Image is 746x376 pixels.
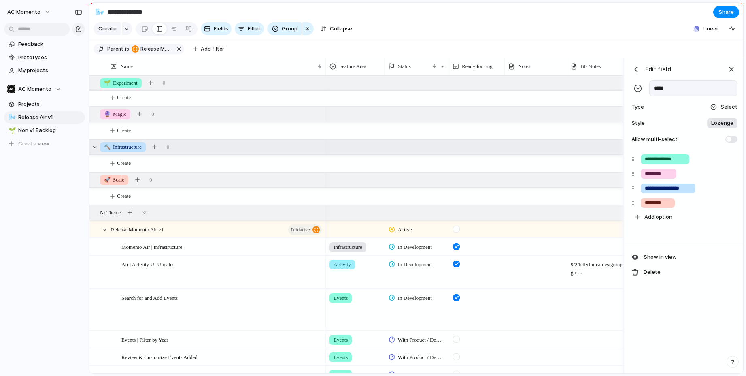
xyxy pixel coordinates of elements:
[644,253,677,261] span: Show in view
[462,62,493,70] span: Ready for Eng
[104,177,111,183] span: 🚀
[282,25,298,33] span: Group
[288,224,322,235] button: initiative
[104,79,138,87] span: Experiment
[630,135,678,143] span: Allow multi-select
[104,176,124,184] span: Scale
[149,176,152,184] span: 0
[580,62,601,70] span: BE Notes
[167,143,170,151] span: 0
[104,80,111,86] span: 🌱
[291,224,310,235] span: initiative
[518,62,530,70] span: Notes
[130,45,174,53] button: Release Momento Air v1
[98,155,636,172] button: Create
[4,124,85,137] a: 🌱Non v1 Backlog
[398,353,442,361] span: With Product / Design
[121,335,168,344] span: Events | Filter by Year
[98,90,636,106] button: Create
[4,83,85,95] button: AC Momento
[201,22,232,35] button: Fields
[334,243,362,251] span: Infrastructure
[117,126,131,135] span: Create
[713,6,739,18] button: Share
[711,119,733,127] span: Lozenge
[398,62,411,70] span: Status
[628,250,741,264] button: Show in view
[214,25,228,33] span: Fields
[398,261,432,269] span: In Development
[691,23,722,35] button: Linear
[18,40,82,48] span: Feedback
[121,242,182,251] span: Momento Air | Infrastructure
[720,103,737,111] span: Select
[18,85,51,93] span: AC Momento
[628,265,741,279] button: Delete
[93,6,106,19] button: 🌬️
[334,294,348,302] span: Events
[334,353,348,361] span: Events
[123,45,131,53] button: is
[317,22,355,35] button: Collapse
[630,103,648,111] span: Type
[121,259,174,269] span: Air | Activity UI Updates
[94,22,121,35] button: Create
[398,336,442,344] span: With Product / Design
[104,144,111,150] span: 🔨
[334,261,351,269] span: Activity
[111,224,164,234] span: Release Momento Air v1
[98,25,117,33] span: Create
[703,25,718,33] span: Linear
[7,126,15,135] button: 🌱
[18,53,82,62] span: Prototypes
[9,126,14,135] div: 🌱
[95,6,104,17] div: 🌬️
[151,110,154,118] span: 0
[100,209,121,217] span: No Theme
[398,294,432,302] span: In Development
[104,111,111,117] span: 🔮
[339,62,366,70] span: Feature Area
[398,243,432,251] span: In Development
[7,113,15,122] button: 🌬️
[125,45,129,53] span: is
[718,8,734,16] span: Share
[98,122,636,139] button: Create
[18,100,82,108] span: Projects
[632,210,738,224] button: Add option
[4,138,85,150] button: Create view
[104,110,126,118] span: Magic
[201,45,224,53] span: Add filter
[248,25,261,33] span: Filter
[121,352,198,361] span: Review & Customize Events Added
[567,256,631,277] span: 9/24: Technical design in progress
[18,126,82,135] span: Non v1 Backlog
[4,64,85,77] a: My projects
[4,51,85,64] a: Prototypes
[117,159,131,167] span: Create
[630,119,648,127] span: Style
[644,213,672,221] span: Add option
[140,45,172,53] span: Release Momento Air v1
[104,143,142,151] span: Infrastructure
[107,45,123,53] span: Parent
[398,226,412,234] span: Active
[330,25,352,33] span: Collapse
[117,192,131,200] span: Create
[267,22,302,35] button: Group
[18,113,82,122] span: Release Air v1
[120,62,133,70] span: Name
[4,111,85,124] a: 🌬️Release Air v1
[98,188,636,205] button: Create
[9,113,14,122] div: 🌬️
[4,98,85,110] a: Projects
[121,293,178,302] span: Search for and Add Events
[235,22,264,35] button: Filter
[645,65,671,73] h3: Edit field
[4,38,85,50] a: Feedback
[188,43,229,55] button: Add filter
[117,94,131,102] span: Create
[18,66,82,75] span: My projects
[334,336,348,344] span: Events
